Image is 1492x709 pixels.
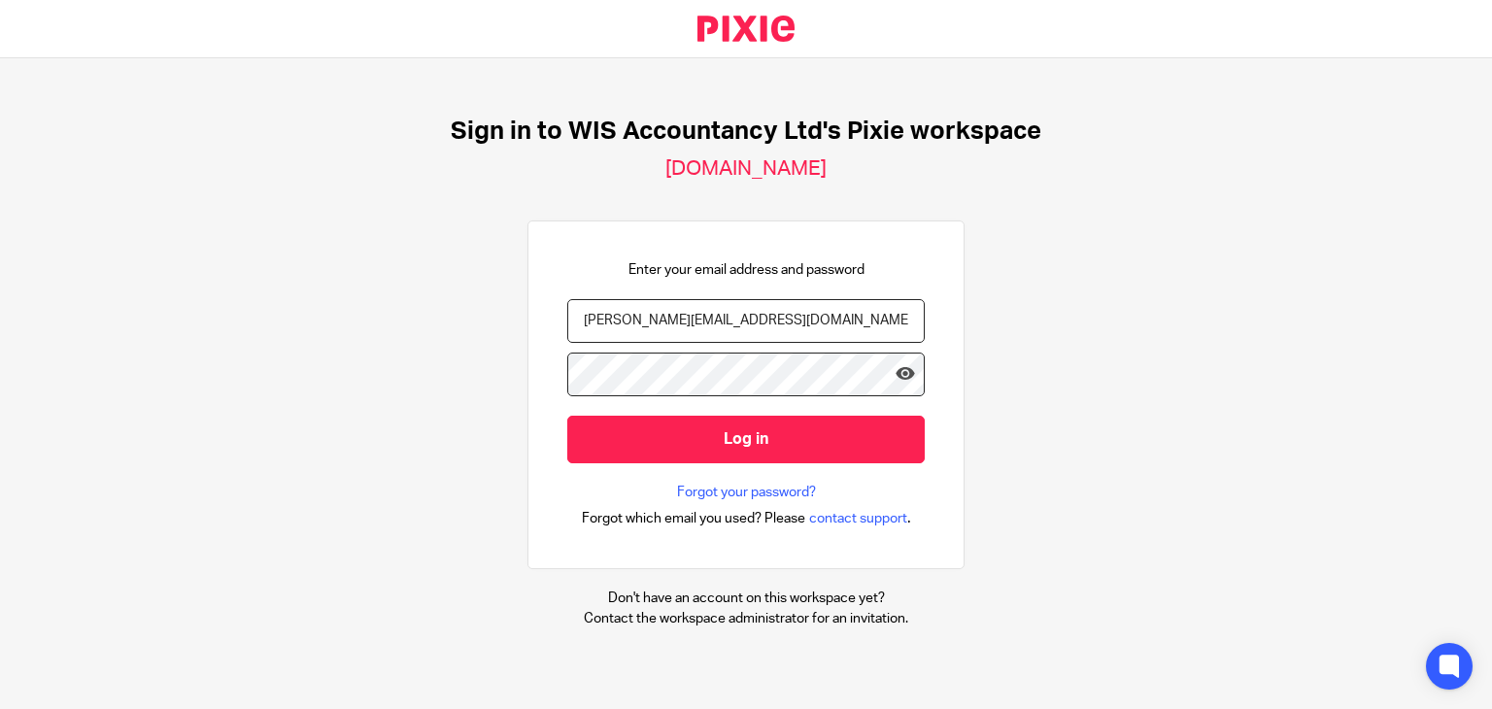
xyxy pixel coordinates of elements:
[451,117,1041,147] h1: Sign in to WIS Accountancy Ltd's Pixie workspace
[582,507,911,529] div: .
[567,299,925,343] input: name@example.com
[582,509,805,528] span: Forgot which email you used? Please
[809,509,907,528] span: contact support
[665,156,827,182] h2: [DOMAIN_NAME]
[584,609,908,628] p: Contact the workspace administrator for an invitation.
[584,589,908,608] p: Don't have an account on this workspace yet?
[628,260,865,280] p: Enter your email address and password
[567,416,925,463] input: Log in
[677,483,816,502] a: Forgot your password?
